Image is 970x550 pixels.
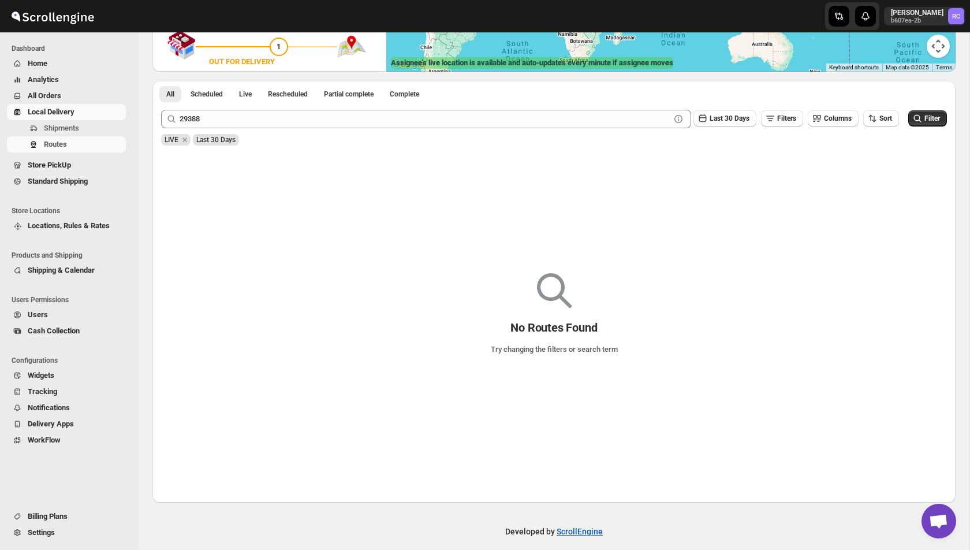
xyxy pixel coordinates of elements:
[44,140,67,148] span: Routes
[239,90,252,99] span: Live
[505,526,603,537] p: Developed by
[557,527,603,536] a: ScrollEngine
[28,161,71,169] span: Store PickUp
[884,7,965,25] button: User menu
[777,114,796,122] span: Filters
[324,90,374,99] span: Partial complete
[7,367,126,384] button: Widgets
[7,55,126,72] button: Home
[7,136,126,153] button: Routes
[808,110,859,127] button: Columns
[277,42,281,51] span: 1
[166,90,174,99] span: All
[829,64,879,72] button: Keyboard shortcuts
[510,321,597,335] p: No Routes Found
[7,432,126,448] button: WorkFlow
[28,75,59,84] span: Analytics
[7,262,126,278] button: Shipping & Calendar
[7,508,126,525] button: Billing Plans
[28,266,95,274] span: Shipping & Calendar
[28,59,47,68] span: Home
[167,23,196,68] img: shop.svg
[7,323,126,339] button: Cash Collection
[389,57,427,72] img: Google
[196,136,236,144] span: Last 30 Days
[28,177,88,185] span: Standard Shipping
[936,64,952,70] a: Terms (opens in new tab)
[159,86,181,102] button: All routes
[28,403,70,412] span: Notifications
[180,135,190,145] button: Remove LIVE
[537,273,572,308] img: Empty search results
[268,90,308,99] span: Rescheduled
[7,400,126,416] button: Notifications
[863,110,899,127] button: Sort
[948,8,964,24] span: Rahul Chopra
[927,35,950,58] button: Map camera controls
[879,114,892,122] span: Sort
[44,124,79,132] span: Shipments
[165,136,178,144] span: LIVE
[886,64,929,70] span: Map data ©2025
[28,512,68,521] span: Billing Plans
[28,528,55,537] span: Settings
[693,110,756,127] button: Last 30 Days
[891,8,943,17] p: [PERSON_NAME]
[390,90,419,99] span: Complete
[12,356,130,365] span: Configurations
[824,114,852,122] span: Columns
[12,44,130,53] span: Dashboard
[12,251,130,260] span: Products and Shipping
[7,72,126,88] button: Analytics
[952,13,960,20] text: RC
[191,90,223,99] span: Scheduled
[12,295,130,304] span: Users Permissions
[891,17,943,24] p: b607ea-2b
[12,206,130,215] span: Store Locations
[7,120,126,136] button: Shipments
[180,110,670,128] input: Search Route Name
[389,57,427,72] a: Open this area in Google Maps (opens a new window)
[761,110,803,127] button: Filters
[7,88,126,104] button: All Orders
[921,504,956,538] div: Open chat
[9,2,96,31] img: ScrollEngine
[7,218,126,234] button: Locations, Rules & Rates
[924,114,940,122] span: Filter
[28,326,80,335] span: Cash Collection
[28,310,48,319] span: Users
[7,416,126,432] button: Delivery Apps
[491,344,618,355] p: Try changing the filters or search term
[209,56,275,68] div: OUT FOR DELIVERY
[710,114,749,122] span: Last 30 Days
[908,110,947,127] button: Filter
[7,525,126,541] button: Settings
[7,307,126,323] button: Users
[391,57,673,69] label: Assignee's live location is available and auto-updates every minute if assignee moves
[28,221,110,230] span: Locations, Rules & Rates
[28,371,54,380] span: Widgets
[337,36,366,58] img: trip_end.png
[28,107,74,116] span: Local Delivery
[28,419,74,428] span: Delivery Apps
[28,387,57,396] span: Tracking
[28,91,61,100] span: All Orders
[28,436,61,444] span: WorkFlow
[7,384,126,400] button: Tracking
